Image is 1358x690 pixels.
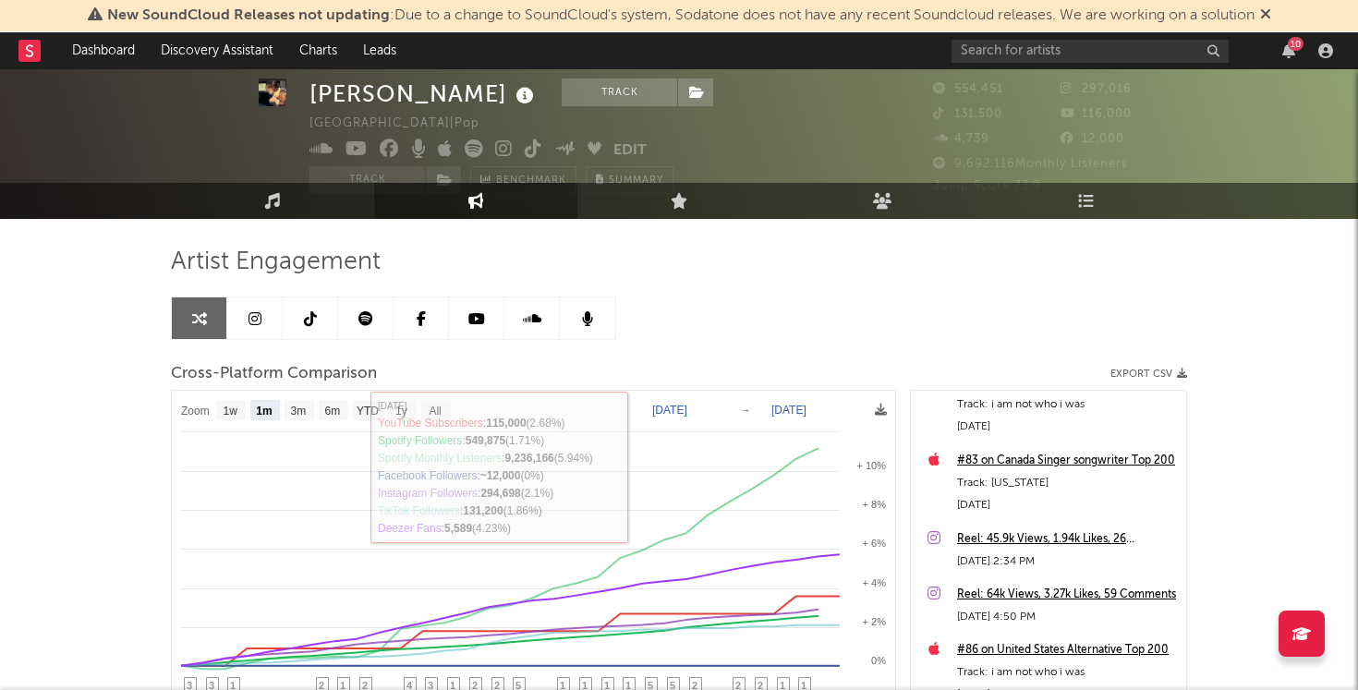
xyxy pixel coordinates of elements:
[224,405,238,418] text: 1w
[740,404,751,417] text: →
[609,176,663,186] span: Summary
[181,405,210,418] text: Zoom
[1061,108,1132,120] span: 116,000
[863,538,887,549] text: + 6%
[957,393,1177,416] div: Track: i am not who i was
[171,251,381,273] span: Artist Engagement
[863,577,887,588] text: + 4%
[586,166,673,194] button: Summary
[1110,369,1187,380] button: Export CSV
[957,472,1177,494] div: Track: [US_STATE]
[1282,43,1295,58] button: 10
[957,450,1177,472] a: #83 on Canada Singer songwriter Top 200
[933,108,1002,120] span: 131,500
[309,113,501,135] div: [GEOGRAPHIC_DATA] | Pop
[1260,8,1271,23] span: Dismiss
[957,416,1177,438] div: [DATE]
[148,32,286,69] a: Discovery Assistant
[957,551,1177,573] div: [DATE] 2:34 PM
[562,79,677,106] button: Track
[613,139,647,163] button: Edit
[496,170,566,192] span: Benchmark
[1288,37,1303,51] div: 10
[933,133,989,145] span: 4,739
[350,32,409,69] a: Leads
[952,40,1229,63] input: Search for artists
[957,584,1177,606] a: Reel: 64k Views, 3.27k Likes, 59 Comments
[652,404,687,417] text: [DATE]
[309,79,539,109] div: [PERSON_NAME]
[1061,133,1124,145] span: 12,000
[309,166,425,194] button: Track
[933,180,1041,192] span: Jump Score: 73.9
[957,494,1177,516] div: [DATE]
[59,32,148,69] a: Dashboard
[871,655,886,666] text: 0%
[256,405,272,418] text: 1m
[933,158,1128,170] span: 9,692,116 Monthly Listeners
[957,606,1177,628] div: [DATE] 4:50 PM
[107,8,390,23] span: New SoundCloud Releases not updating
[957,661,1177,684] div: Track: i am not who i was
[957,528,1177,551] a: Reel: 45.9k Views, 1.94k Likes, 26 Comments
[357,405,379,418] text: YTD
[286,32,350,69] a: Charts
[933,83,1003,95] span: 554,451
[395,405,407,418] text: 1y
[863,616,887,627] text: + 2%
[771,404,806,417] text: [DATE]
[1061,83,1132,95] span: 297,016
[291,405,307,418] text: 3m
[429,405,441,418] text: All
[107,8,1255,23] span: : Due to a change to SoundCloud's system, Sodatone does not have any recent Soundcloud releases. ...
[171,363,377,385] span: Cross-Platform Comparison
[857,460,887,471] text: + 10%
[470,166,576,194] a: Benchmark
[325,405,341,418] text: 6m
[863,499,887,510] text: + 8%
[957,639,1177,661] a: #86 on United States Alternative Top 200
